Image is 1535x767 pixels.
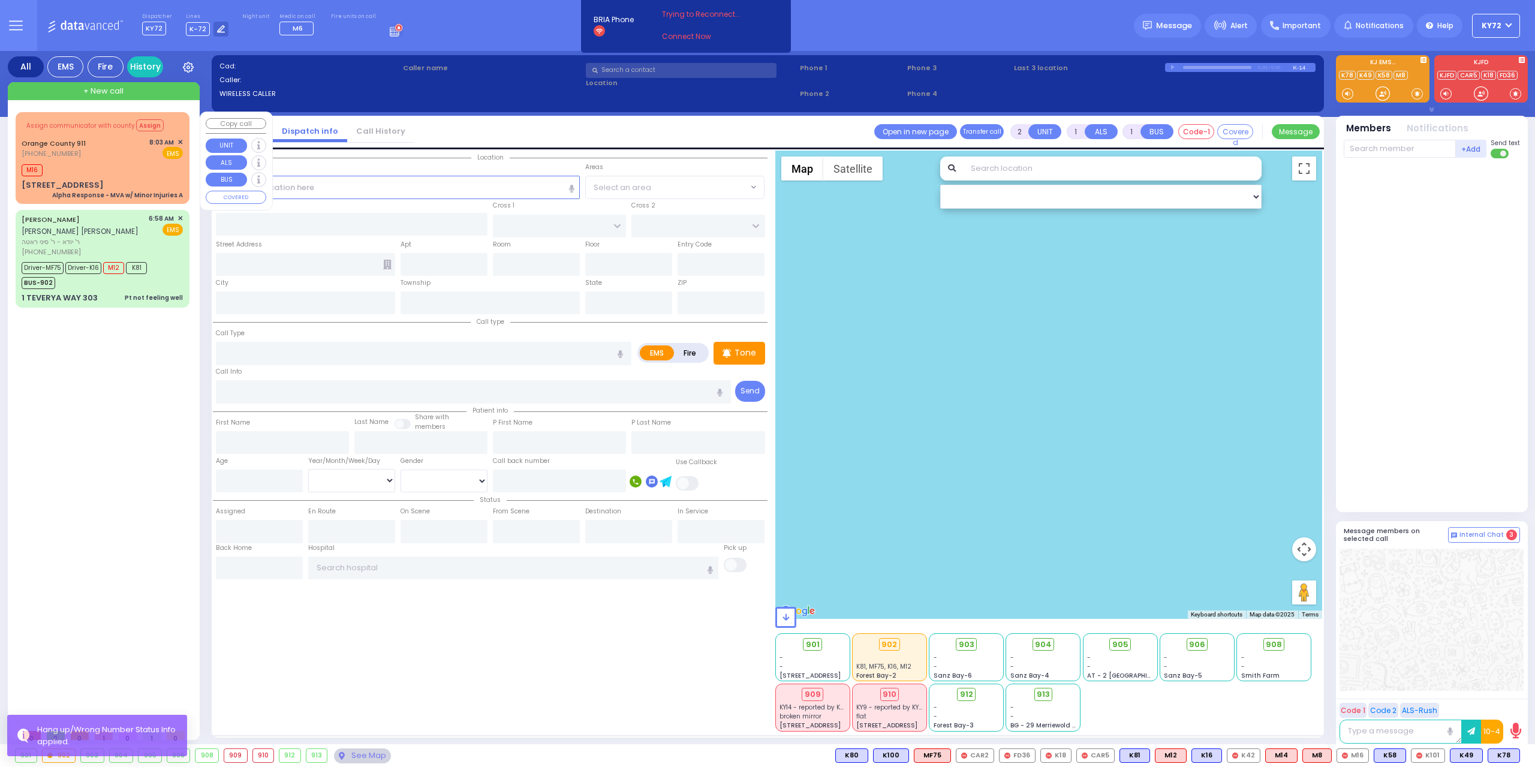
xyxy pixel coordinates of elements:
[224,749,247,762] div: 909
[1482,20,1501,31] span: KY72
[1357,71,1374,80] a: K49
[103,262,124,274] span: M12
[1155,748,1187,763] div: ALS
[662,31,757,42] a: Connect Now
[800,63,903,73] span: Phone 1
[1293,63,1316,72] div: K-14
[1450,748,1483,763] div: K49
[662,9,757,20] span: Trying to Reconnect...
[856,671,896,680] span: Forest Bay-2
[1437,20,1453,31] span: Help
[216,418,250,428] label: First Name
[1458,71,1480,80] a: CAR5
[471,153,510,162] span: Location
[1014,63,1165,73] label: Last 3 location
[999,748,1036,763] div: FD36
[1010,662,1014,671] span: -
[273,125,347,137] a: Dispatch info
[1340,703,1367,718] button: Code 1
[1506,530,1517,540] span: 3
[1046,753,1052,759] img: red-radio-icon.svg
[856,712,866,721] span: flat
[206,118,266,130] button: Copy call
[253,749,274,762] div: 910
[26,121,135,130] span: Assign communicator with county
[1010,671,1049,680] span: Sanz Bay-4
[963,157,1262,181] input: Search location
[401,507,430,516] label: On Scene
[383,260,392,269] span: Other building occupants
[219,61,399,71] label: Cad:
[1356,20,1404,31] span: Notifications
[631,418,671,428] label: P Last Name
[22,262,64,274] span: Driver-MF75
[1368,703,1398,718] button: Code 2
[1119,748,1150,763] div: BLS
[127,56,163,77] a: History
[959,639,974,651] span: 903
[835,748,868,763] div: K80
[934,721,974,730] span: Forest Bay-3
[1451,533,1457,539] img: comment-alt.png
[1004,753,1010,759] img: red-radio-icon.svg
[354,417,389,427] label: Last Name
[594,182,651,194] span: Select an area
[216,278,228,288] label: City
[631,201,655,210] label: Cross 2
[88,56,124,77] div: Fire
[678,507,708,516] label: In Service
[1491,148,1510,160] label: Turn off text
[126,262,147,274] span: K81
[1336,59,1429,68] label: KJ EMS...
[779,662,783,671] span: -
[306,749,327,762] div: 913
[1164,671,1202,680] span: Sanz Bay-5
[22,237,145,247] span: ר' יודא - ר' סיני ראטה
[960,124,1004,139] button: Transfer call
[149,214,174,223] span: 6:58 AM
[907,89,1010,99] span: Phone 4
[1283,20,1321,31] span: Important
[585,278,602,288] label: State
[216,240,262,249] label: Street Address
[206,191,266,204] button: COVERED
[347,125,414,137] a: Call History
[401,456,423,466] label: Gender
[1230,20,1248,31] span: Alert
[206,155,247,170] button: ALS
[1076,748,1115,763] div: CAR5
[142,13,172,20] label: Dispatcher
[802,688,823,701] div: 909
[22,277,55,289] span: BUS-902
[1156,20,1192,32] span: Message
[1481,720,1503,744] button: 10-4
[219,75,399,85] label: Caller:
[1472,14,1520,38] button: KY72
[1010,703,1014,712] span: -
[308,507,336,516] label: En Route
[1302,748,1332,763] div: M8
[216,456,228,466] label: Age
[779,653,783,662] span: -
[724,543,747,553] label: Pick up
[279,13,317,20] label: Medic on call
[1344,527,1448,543] h5: Message members on selected call
[934,703,937,712] span: -
[401,240,411,249] label: Apt
[1488,748,1520,763] div: K78
[1087,671,1176,680] span: AT - 2 [GEOGRAPHIC_DATA]
[779,671,841,680] span: [STREET_ADDRESS]
[1143,21,1152,30] img: message.svg
[800,89,903,99] span: Phone 2
[594,14,634,25] span: BRIA Phone
[879,638,900,651] div: 902
[22,139,86,148] a: Orange County 911
[47,18,127,33] img: Logo
[673,345,707,360] label: Fire
[934,712,937,721] span: -
[873,748,909,763] div: BLS
[65,262,101,274] span: Driver-K16
[1140,124,1173,139] button: BUS
[1028,124,1061,139] button: UNIT
[47,56,83,77] div: EMS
